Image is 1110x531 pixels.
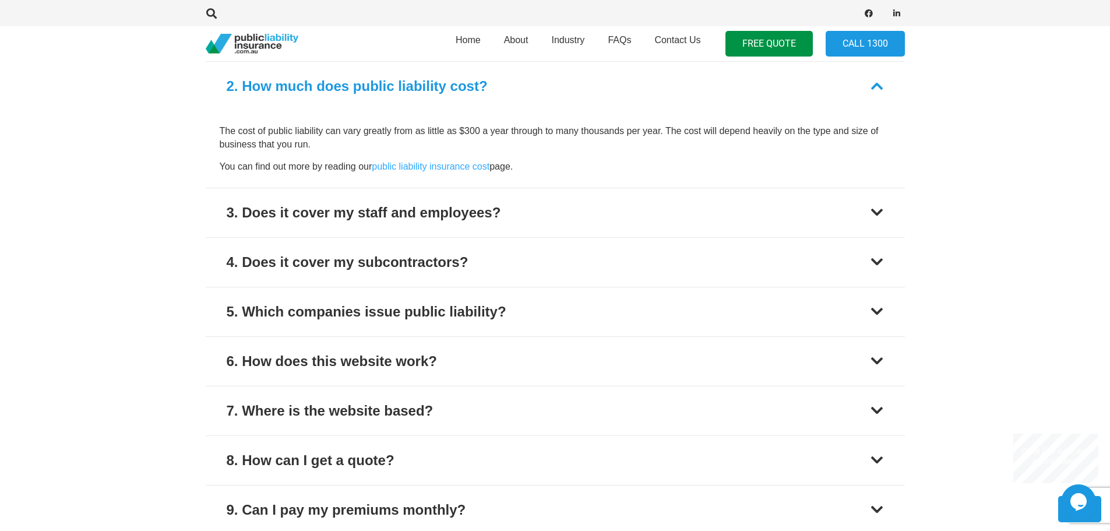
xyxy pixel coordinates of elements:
[826,31,905,57] a: Call 1300
[227,450,394,471] div: 8. How can I get a quote?
[444,23,492,65] a: Home
[608,35,631,45] span: FAQs
[206,238,905,287] button: 4. Does it cover my subcontractors?
[540,23,596,65] a: Industry
[227,252,468,273] div: 4. Does it cover my subcontractors?
[220,160,891,173] p: You can find out more by reading our page.
[206,188,905,237] button: 3. Does it cover my staff and employees?
[206,287,905,336] button: 5. Which companies issue public liability?
[1058,496,1101,522] a: Back to top
[206,62,905,111] button: 2. How much does public liability cost?
[372,161,489,171] a: public liability insurance cost
[725,31,813,57] a: FREE QUOTE
[220,125,891,151] p: The cost of public liability can vary greatly from as little as $300 a year through to many thous...
[504,35,528,45] span: About
[889,5,905,22] a: LinkedIn
[227,500,466,521] div: 9. Can I pay my premiums monthly?
[206,337,905,386] button: 6. How does this website work?
[1061,484,1098,519] iframe: chat widget
[643,23,712,65] a: Contact Us
[206,436,905,485] button: 8. How can I get a quote?
[206,34,298,54] a: pli_logotransparent
[227,400,434,421] div: 7. Where is the website based?
[1013,434,1098,483] iframe: chat widget
[861,5,877,22] a: Facebook
[654,35,700,45] span: Contact Us
[206,386,905,435] button: 7. Where is the website based?
[227,202,501,223] div: 3. Does it cover my staff and employees?
[227,76,488,97] div: 2. How much does public liability cost?
[492,23,540,65] a: About
[227,301,506,322] div: 5. Which companies issue public liability?
[596,23,643,65] a: FAQs
[456,35,481,45] span: Home
[227,351,437,372] div: 6. How does this website work?
[551,35,584,45] span: Industry
[200,8,224,19] a: Search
